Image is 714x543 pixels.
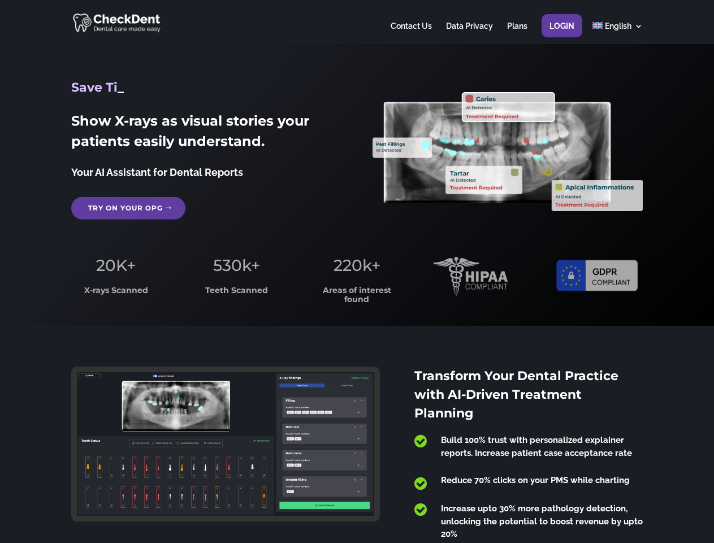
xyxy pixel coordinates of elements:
a: Data Privacy [446,22,493,44]
span: Transform Your Dental Practice with AI-Driven Treatment Planning [414,368,618,421]
a: English [592,22,643,44]
span: 220k+ [334,256,380,275]
span: Increase upto 30% more pathology detection, unlocking the potential to boost revenue by upto 20% [441,503,643,539]
span: 20K+ [96,256,136,275]
span:  [414,502,427,517]
h2: Show X-rays as visual stories your patients easily understand. [71,111,341,157]
a: Plans [507,22,527,44]
h3: Areas of interest found [313,286,402,309]
span:  [414,476,427,491]
a: Login [549,22,574,44]
span: Your AI Assistant for Dental Reports [71,166,243,178]
span: 530k+ [213,256,260,275]
img: X_Ray_annotated [373,92,642,211]
span:  [414,434,427,449]
span: Build 100% trust with personalized explainer reports. Increase patient case acceptance rate [441,435,632,458]
span: Save Ti [71,80,118,95]
img: CheckDent AI [73,11,162,33]
a: Try on your OPG [71,197,185,219]
span: Reduce 70% clicks on your PMS while charting [441,475,630,485]
span: English [605,21,631,31]
span: _ [118,80,124,95]
a: Contact Us [391,22,432,44]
